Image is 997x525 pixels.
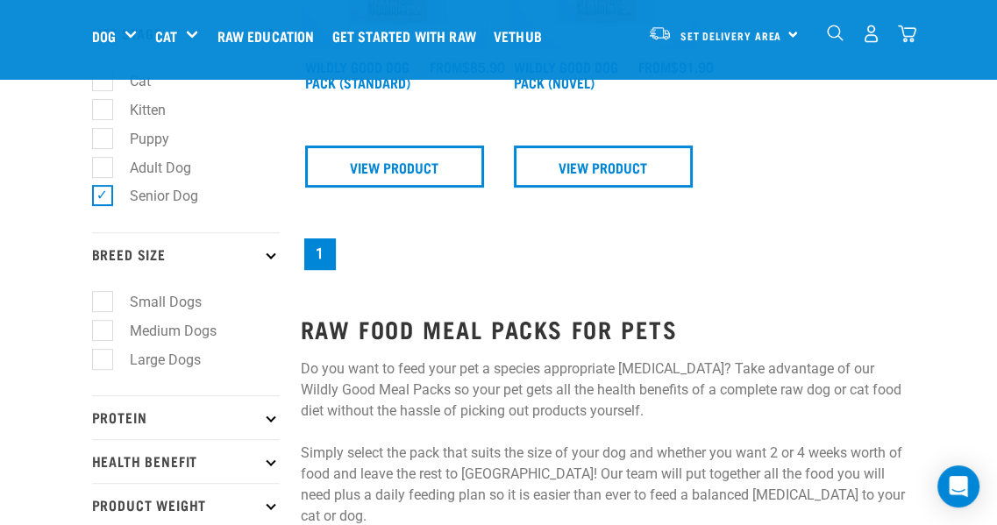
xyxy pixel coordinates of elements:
[862,25,880,43] img: user.png
[301,322,678,335] strong: RAW FOOD MEAL PACKS FOR PETS
[102,185,205,207] label: Senior Dog
[937,465,979,507] div: Open Intercom Messenger
[102,128,176,150] label: Puppy
[514,145,693,188] a: View Product
[305,62,410,86] a: Wildly Good Dog Pack (Standard)
[489,1,555,71] a: Vethub
[102,70,158,92] label: Cat
[102,349,208,371] label: Large Dogs
[304,238,336,270] a: Page 1
[102,291,209,313] label: Small Dogs
[102,157,198,179] label: Adult Dog
[102,320,224,342] label: Medium Dogs
[92,232,280,276] p: Breed Size
[648,25,672,41] img: van-moving.png
[92,439,280,483] p: Health Benefit
[514,62,618,86] a: Wildly Good Dog Pack (Novel)
[680,32,782,39] span: Set Delivery Area
[827,25,844,41] img: home-icon-1@2x.png
[155,25,177,46] a: Cat
[92,25,116,46] a: Dog
[328,1,489,71] a: Get started with Raw
[212,1,327,71] a: Raw Education
[898,25,916,43] img: home-icon@2x.png
[102,99,173,121] label: Kitten
[301,235,906,273] nav: pagination
[92,395,280,439] p: Protein
[305,145,484,188] a: View Product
